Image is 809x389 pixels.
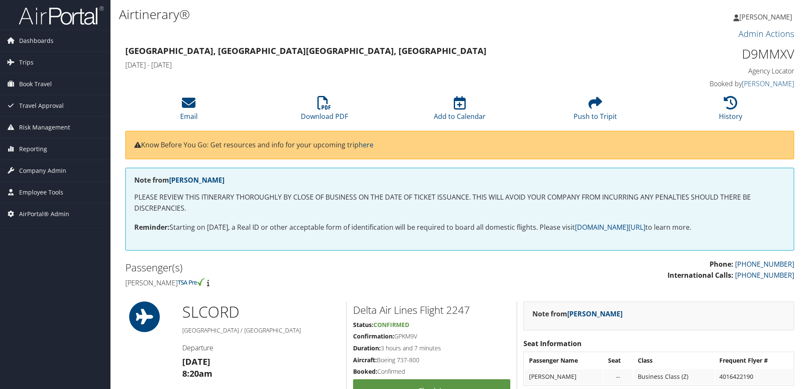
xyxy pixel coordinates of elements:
[604,353,633,368] th: Seat
[373,321,409,329] span: Confirmed
[353,367,377,375] strong: Booked:
[574,101,617,121] a: Push to Tripit
[353,303,510,317] h2: Delta Air Lines Flight 2247
[636,79,794,88] h4: Booked by
[19,73,52,95] span: Book Travel
[182,326,340,335] h5: [GEOGRAPHIC_DATA] / [GEOGRAPHIC_DATA]
[125,60,624,70] h4: [DATE] - [DATE]
[715,353,793,368] th: Frequent Flyer #
[134,222,785,233] p: Starting on [DATE], a Real ID or other acceptable form of identification will be required to boar...
[434,101,486,121] a: Add to Calendar
[353,356,510,364] h5: Boeing 737-800
[19,138,47,160] span: Reporting
[525,369,603,384] td: [PERSON_NAME]
[715,369,793,384] td: 4016422190
[739,12,792,22] span: [PERSON_NAME]
[134,175,224,185] strong: Note from
[19,6,104,25] img: airportal-logo.png
[182,343,340,352] h4: Departure
[353,356,377,364] strong: Aircraft:
[532,309,622,319] strong: Note from
[180,101,198,121] a: Email
[567,309,622,319] a: [PERSON_NAME]
[525,353,603,368] th: Passenger Name
[353,332,394,340] strong: Confirmation:
[178,278,205,286] img: tsa-precheck.png
[738,28,794,39] a: Admin Actions
[634,369,714,384] td: Business Class (Z)
[742,79,794,88] a: [PERSON_NAME]
[19,30,54,51] span: Dashboards
[119,6,573,23] h1: Airtinerary®
[353,344,510,352] h5: 3 hours and 7 minutes
[733,4,801,30] a: [PERSON_NAME]
[668,271,733,280] strong: International Calls:
[523,339,582,348] strong: Seat Information
[710,259,733,269] strong: Phone:
[19,52,34,73] span: Trips
[125,260,453,275] h2: Passenger(s)
[636,66,794,76] h4: Agency Locator
[19,182,63,203] span: Employee Tools
[359,140,373,149] a: here
[19,160,66,181] span: Company Admin
[134,223,170,232] strong: Reminder:
[608,373,628,381] div: --
[353,344,381,352] strong: Duration:
[301,101,348,121] a: Download PDF
[134,192,785,214] p: PLEASE REVIEW THIS ITINERARY THOROUGHLY BY CLOSE OF BUSINESS ON THE DATE OF TICKET ISSUANCE. THIS...
[575,223,645,232] a: [DOMAIN_NAME][URL]
[182,302,340,323] h1: SLC ORD
[353,332,510,341] h5: GPKM9V
[353,367,510,376] h5: Confirmed
[19,203,69,225] span: AirPortal® Admin
[182,368,212,379] strong: 8:20am
[735,271,794,280] a: [PHONE_NUMBER]
[353,321,373,329] strong: Status:
[19,117,70,138] span: Risk Management
[134,140,785,151] p: Know Before You Go: Get resources and info for your upcoming trip
[634,353,714,368] th: Class
[19,95,64,116] span: Travel Approval
[182,356,210,367] strong: [DATE]
[169,175,224,185] a: [PERSON_NAME]
[636,45,794,63] h1: D9MMXV
[735,259,794,269] a: [PHONE_NUMBER]
[719,101,742,121] a: History
[125,45,487,56] strong: [GEOGRAPHIC_DATA], [GEOGRAPHIC_DATA] [GEOGRAPHIC_DATA], [GEOGRAPHIC_DATA]
[125,278,453,288] h4: [PERSON_NAME]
